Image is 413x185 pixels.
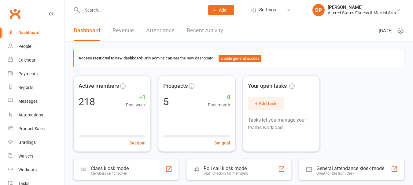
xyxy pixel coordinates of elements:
[80,6,200,14] input: Search...
[204,165,248,171] div: Roll call kiosk mode
[18,44,31,49] div: People
[146,20,175,41] a: Attendance
[204,171,248,176] div: Staff check-in for members
[8,53,65,67] a: Calendar
[91,165,129,171] div: Class kiosk mode
[79,97,95,107] div: 218
[91,171,129,176] div: Members self check-in
[79,56,143,60] strong: Access restricted to new dashboard:
[18,126,45,131] div: Product Sales
[219,8,227,12] span: Add
[312,4,325,16] div: DP
[208,101,230,108] span: Past month
[8,122,65,136] a: Product Sales
[208,93,230,102] span: 0
[130,140,146,146] button: Set goal
[18,154,33,158] div: Waivers
[208,5,234,15] button: Add
[248,82,295,91] span: Your open tasks
[79,82,119,91] span: Active members
[8,163,65,177] a: Workouts
[8,149,65,163] a: Waivers
[7,6,23,21] a: Clubworx
[214,140,230,146] button: Set goal
[163,97,169,107] div: 5
[18,167,37,172] div: Workouts
[328,10,396,16] div: Altered States Fitness & Martial Arts
[379,27,393,34] span: [DATE]
[79,55,400,62] div: Only admins can see the new dashboard.
[18,30,39,35] div: Dashboard
[316,171,384,176] div: Great for the front desk
[187,20,223,41] a: Recent Activity
[248,97,284,110] button: + Add task
[328,5,396,10] div: [PERSON_NAME]
[259,3,276,17] span: Settings
[248,116,315,132] p: Tasks let you manage your team's workload.
[219,55,261,62] button: Enable general access
[74,20,100,41] a: Dashboard
[18,85,33,90] div: Reports
[8,40,65,53] a: People
[18,99,38,104] div: Messages
[8,67,65,81] a: Payments
[8,81,65,94] a: Reports
[163,82,188,91] span: Prospects
[18,58,35,62] div: Calendar
[112,20,134,41] a: Revenue
[8,136,65,149] a: Gradings
[8,26,65,40] a: Dashboard
[18,71,38,76] div: Payments
[126,93,146,102] span: +1
[8,108,65,122] a: Automations
[8,94,65,108] a: Messages
[316,165,384,171] div: General attendance kiosk mode
[18,112,43,117] div: Automations
[126,101,146,108] span: Past week
[18,140,36,145] div: Gradings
